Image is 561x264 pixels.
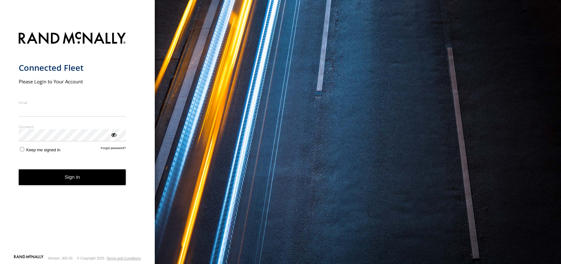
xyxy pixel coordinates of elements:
a: Visit our Website [14,255,44,261]
a: Forgot password? [101,146,126,152]
button: Sign in [19,169,126,185]
h2: Please Login to Your Account [19,78,126,85]
div: Version: 305.03 [48,256,73,260]
a: Terms and Conditions [107,256,141,260]
label: Password [19,124,126,129]
div: ViewPassword [110,131,117,138]
div: © Copyright 2025 - [77,256,141,260]
input: Keep me signed in [20,147,24,151]
label: Email [19,100,126,105]
h1: Connected Fleet [19,62,126,73]
img: Rand McNally [19,31,126,47]
span: Keep me signed in [26,147,60,152]
form: main [19,28,136,254]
